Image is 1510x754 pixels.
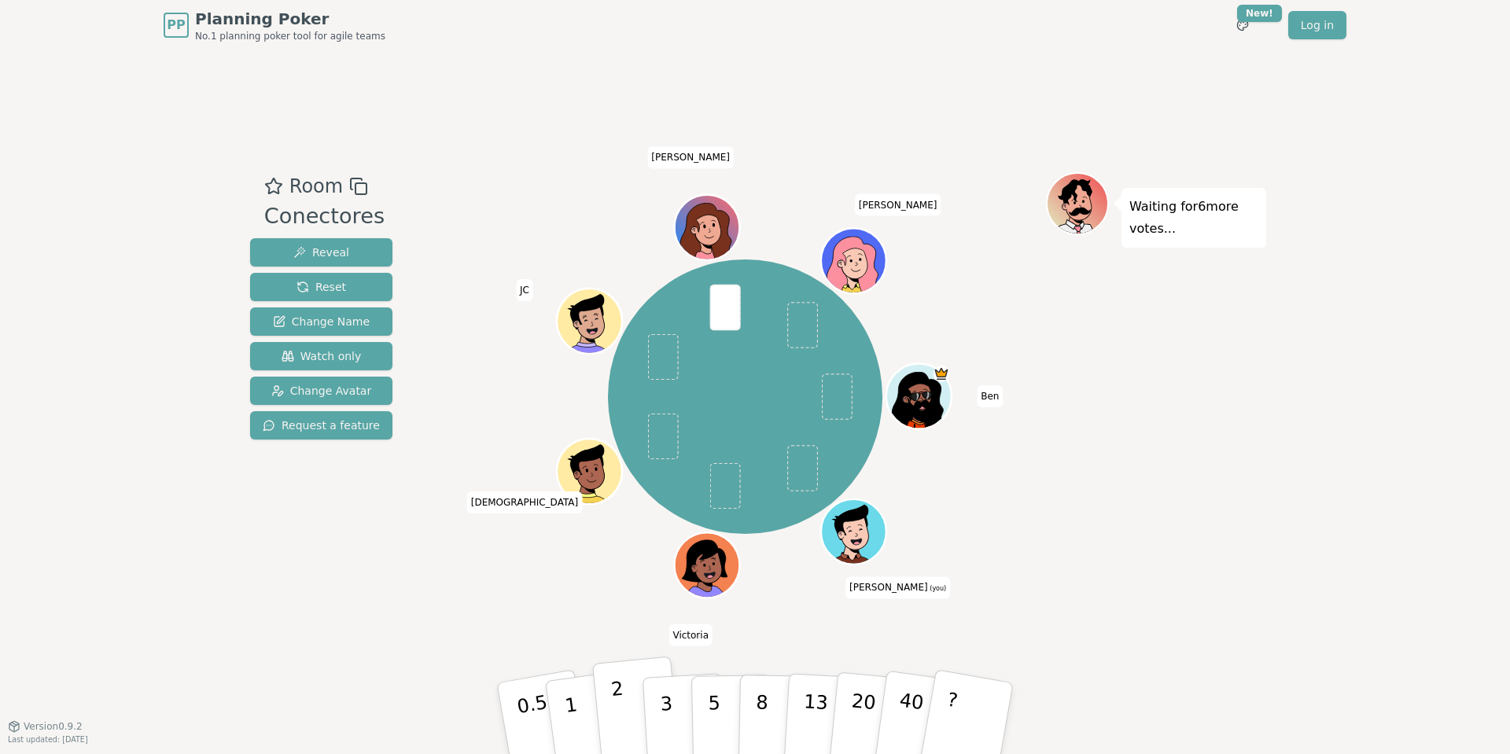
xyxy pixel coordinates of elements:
[516,279,533,301] span: Click to change your name
[195,8,385,30] span: Planning Poker
[250,377,392,405] button: Change Avatar
[1228,11,1257,39] button: New!
[264,200,385,233] div: Conectores
[977,385,1003,407] span: Click to change your name
[933,366,949,382] span: Ben is the host
[250,307,392,336] button: Change Name
[855,194,941,216] span: Click to change your name
[1288,11,1346,39] a: Log in
[1129,196,1258,240] p: Waiting for 6 more votes...
[296,279,346,295] span: Reset
[24,720,83,733] span: Version 0.9.2
[282,348,362,364] span: Watch only
[8,735,88,744] span: Last updated: [DATE]
[823,502,884,563] button: Click to change your avatar
[845,577,950,599] span: Click to change your name
[928,586,947,593] span: (you)
[8,720,83,733] button: Version0.9.2
[250,342,392,370] button: Watch only
[167,16,185,35] span: PP
[647,147,734,169] span: Click to change your name
[263,417,380,433] span: Request a feature
[250,238,392,267] button: Reveal
[273,314,370,329] span: Change Name
[467,491,582,513] span: Click to change your name
[264,172,283,200] button: Add as favourite
[195,30,385,42] span: No.1 planning poker tool for agile teams
[250,273,392,301] button: Reset
[250,411,392,440] button: Request a feature
[668,624,713,646] span: Click to change your name
[271,383,372,399] span: Change Avatar
[1237,5,1282,22] div: New!
[289,172,343,200] span: Room
[164,8,385,42] a: PPPlanning PokerNo.1 planning poker tool for agile teams
[293,245,349,260] span: Reveal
